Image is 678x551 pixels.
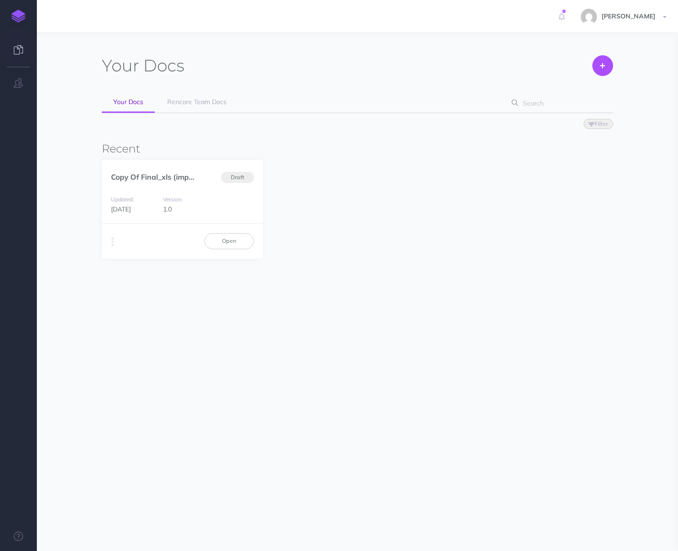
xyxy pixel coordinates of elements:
img: 144ae60c011ffeabe18c6ddfbe14a5c9.jpg [581,9,597,25]
h3: Recent [102,143,613,155]
i: More actions [111,235,114,248]
span: [PERSON_NAME] [597,12,660,20]
span: Your [102,55,139,76]
a: Rencore Team Docs [156,92,238,112]
img: logo-mark.svg [12,10,25,23]
span: Your Docs [113,98,143,106]
small: Version: [163,196,183,203]
a: Your Docs [102,92,155,113]
span: [DATE] [111,205,131,213]
h1: Docs [102,55,184,76]
button: Filter [584,119,613,129]
a: Copy Of Final_xls (imp... [111,172,194,182]
input: Search [520,95,599,111]
span: Rencore Team Docs [167,98,227,106]
a: Open [205,233,254,249]
small: Updated: [111,196,134,203]
span: 1.0 [163,205,172,213]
